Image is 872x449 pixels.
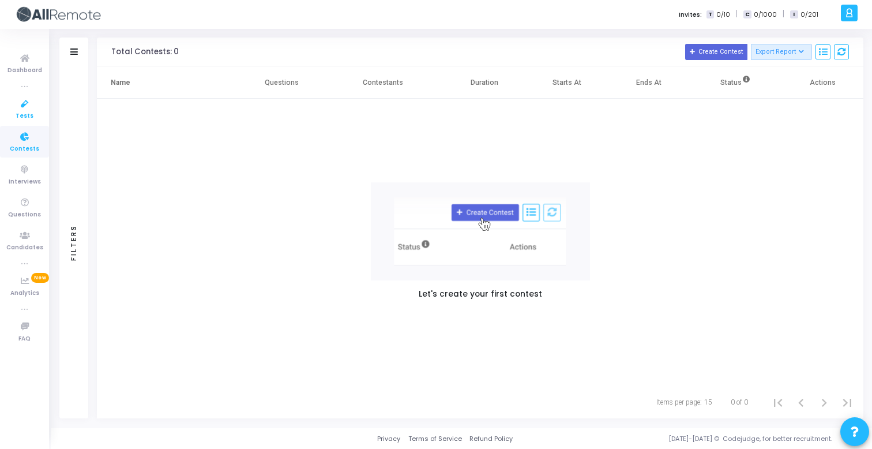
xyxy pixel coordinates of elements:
span: Tests [16,111,33,121]
span: Analytics [10,289,39,298]
button: Last page [836,391,859,414]
span: Contests [10,144,39,154]
span: 0/201 [800,10,818,20]
button: First page [766,391,790,414]
th: Ends At [608,66,690,99]
button: Next page [813,391,836,414]
button: Create Contest [685,44,747,60]
span: I [790,10,798,19]
th: Status [690,66,781,99]
div: Filters [69,179,79,306]
a: Terms of Service [408,434,462,444]
th: Duration [443,66,526,99]
div: 0 of 0 [731,397,748,407]
span: | [783,8,784,20]
th: Name [97,66,240,99]
th: Actions [781,66,863,99]
div: [DATE]-[DATE] © Codejudge, for better recruitment. [513,434,858,444]
span: 0/10 [716,10,730,20]
button: Previous page [790,391,813,414]
div: 15 [704,397,712,407]
a: Privacy [377,434,400,444]
span: | [736,8,738,20]
img: logo [14,3,101,26]
span: Dashboard [7,66,42,76]
th: Contestants [323,66,443,99]
label: Invites: [679,10,702,20]
button: Export Report [751,44,813,60]
th: Starts At [525,66,608,99]
th: Questions [240,66,323,99]
a: Refund Policy [469,434,513,444]
span: New [31,273,49,283]
span: FAQ [18,334,31,344]
h5: Let's create your first contest [419,290,542,300]
span: C [743,10,751,19]
span: T [706,10,714,19]
span: 0/1000 [754,10,777,20]
span: Candidates [6,243,43,253]
div: Items per page: [656,397,702,407]
div: Total Contests: 0 [111,47,179,57]
span: Questions [8,210,41,220]
img: new test/contest [371,182,590,280]
span: Interviews [9,177,41,187]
